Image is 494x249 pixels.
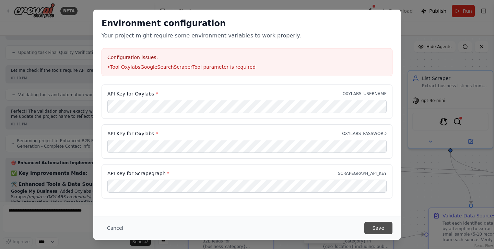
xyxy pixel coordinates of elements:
label: API Key for Oxylabs [107,130,158,137]
p: OXYLABS_PASSWORD [342,131,387,136]
label: API Key for Oxylabs [107,90,158,97]
p: OXYLABS_USERNAME [343,91,387,97]
button: Save [364,222,392,234]
p: Your project might require some environment variables to work properly. [102,32,392,40]
li: • Tool OxylabsGoogleSearchScraperTool parameter is required [107,64,387,70]
h2: Environment configuration [102,18,392,29]
p: SCRAPEGRAPH_API_KEY [338,171,387,176]
label: API Key for Scrapegraph [107,170,169,177]
button: Cancel [102,222,129,234]
h3: Configuration issues: [107,54,387,61]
